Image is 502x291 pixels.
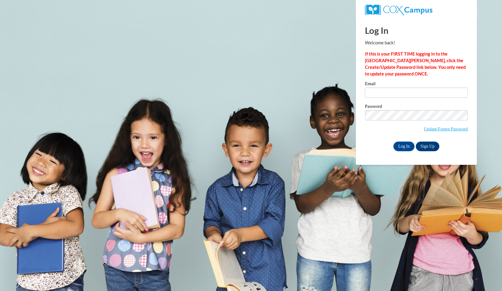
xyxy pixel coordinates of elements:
[416,142,439,151] a: Sign Up
[365,5,432,15] img: COX Campus
[424,126,468,131] a: Update/Forgot Password
[365,7,432,12] a: COX Campus
[365,82,468,88] label: Email
[365,40,468,46] p: Welcome back!
[365,51,466,76] strong: If this is your FIRST TIME logging in to the [GEOGRAPHIC_DATA][PERSON_NAME], click the Create/Upd...
[365,24,468,37] h1: Log In
[365,104,468,110] label: Password
[393,142,415,151] input: Log In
